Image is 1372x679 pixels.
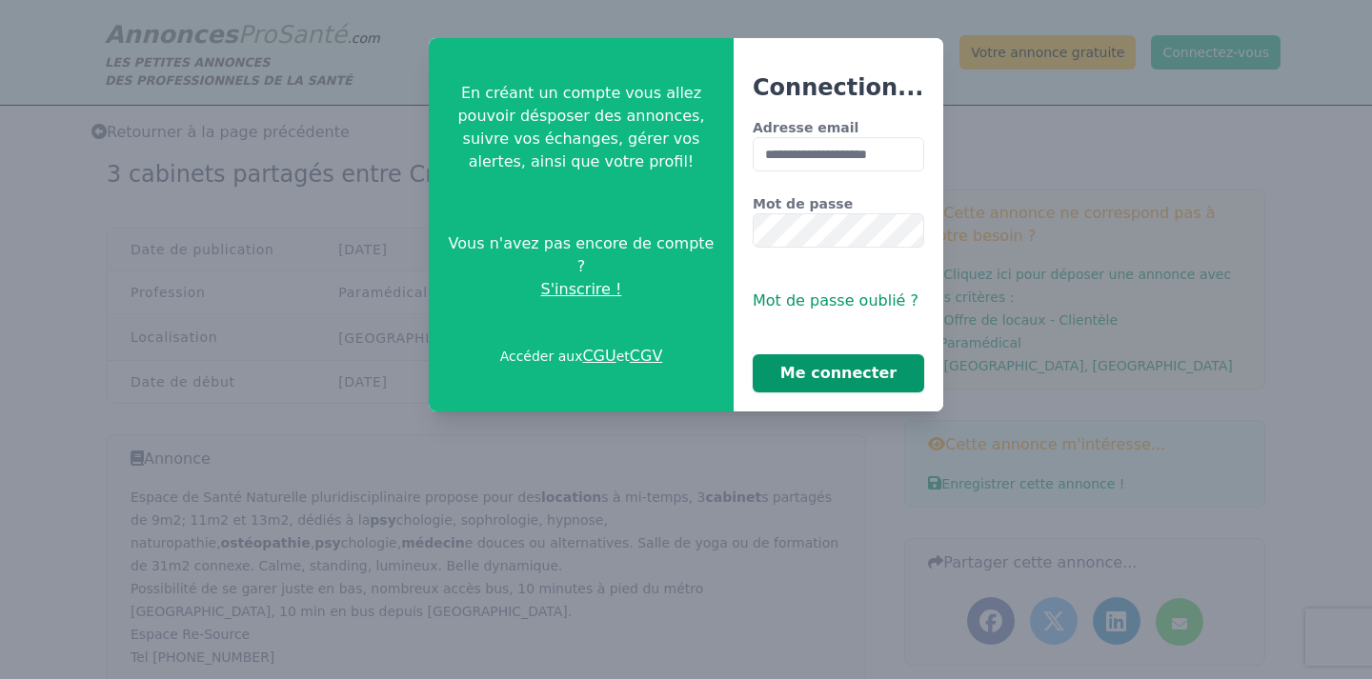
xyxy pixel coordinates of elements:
span: Vous n'avez pas encore de compte ? [444,232,718,278]
h3: Connection... [753,72,924,103]
label: Adresse email [753,118,924,137]
span: S'inscrire ! [541,278,622,301]
span: Mot de passe oublié ? [753,291,918,310]
a: CGU [582,347,615,365]
p: En créant un compte vous allez pouvoir désposer des annonces, suivre vos échanges, gérer vos aler... [444,82,718,173]
button: Me connecter [753,354,924,392]
label: Mot de passe [753,194,924,213]
p: Accéder aux et [500,345,663,368]
a: CGV [630,347,663,365]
